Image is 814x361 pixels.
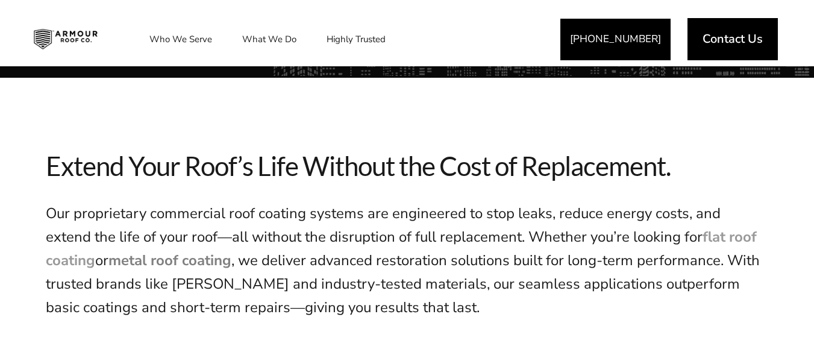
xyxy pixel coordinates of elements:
a: flat roof coating [46,227,757,270]
span: Contact Us [703,33,763,45]
a: [PHONE_NUMBER] [560,19,671,60]
a: Highly Trusted [315,24,398,54]
a: metal roof coating [108,251,231,270]
a: Who We Serve [137,24,224,54]
a: What We Do [230,24,308,54]
img: Industrial and Commercial Roofing Company | Armour Roof Co. [24,24,107,54]
a: Contact Us [687,18,778,60]
span: Our proprietary commercial roof coating systems are engineered to stop leaks, reduce energy costs... [46,204,760,317]
span: Extend Your Roof’s Life Without the Cost of Replacement. [46,150,769,182]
